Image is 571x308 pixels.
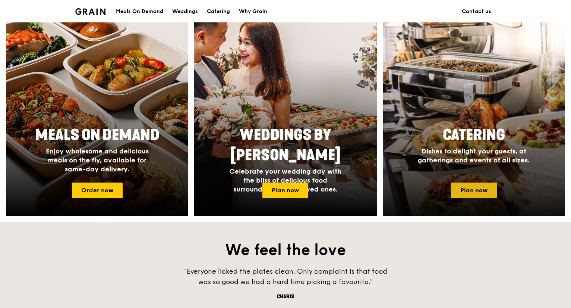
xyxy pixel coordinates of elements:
[35,126,160,144] span: Meals On Demand
[75,8,105,15] img: Grain
[230,126,341,164] span: Weddings by [PERSON_NAME]
[46,147,149,173] span: Enjoy wholesome and delicious meals on the fly, available for same-day delivery.
[172,0,198,23] div: Weddings
[451,183,497,198] a: Plan now
[116,0,163,23] div: Meals On Demand
[174,266,397,287] div: "Everyone licked the plates clean. Only complaint is that food was so good we had a hard time pic...
[262,183,308,198] a: Plan now
[443,126,505,144] span: Catering
[229,167,341,193] span: Celebrate your wedding day with the bliss of delicious food surrounded by your loved ones.
[174,293,397,301] div: Charis
[168,0,202,23] a: Weddings
[207,0,230,23] div: Catering
[383,19,565,216] a: CateringDishes to delight your guests, at gatherings and events of all sizes.Plan now
[239,0,267,23] div: Why Grain
[72,183,123,198] a: Order now
[194,19,376,216] a: Weddings by [PERSON_NAME]Celebrate your wedding day with the bliss of delicious food surrounded b...
[202,0,234,23] a: Catering
[6,19,188,216] a: Meals On DemandEnjoy wholesome and delicious meals on the fly, available for same-day delivery.Or...
[234,0,272,23] a: Why Grain
[418,147,530,164] span: Dishes to delight your guests, at gatherings and events of all sizes.
[457,0,496,23] a: Contact us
